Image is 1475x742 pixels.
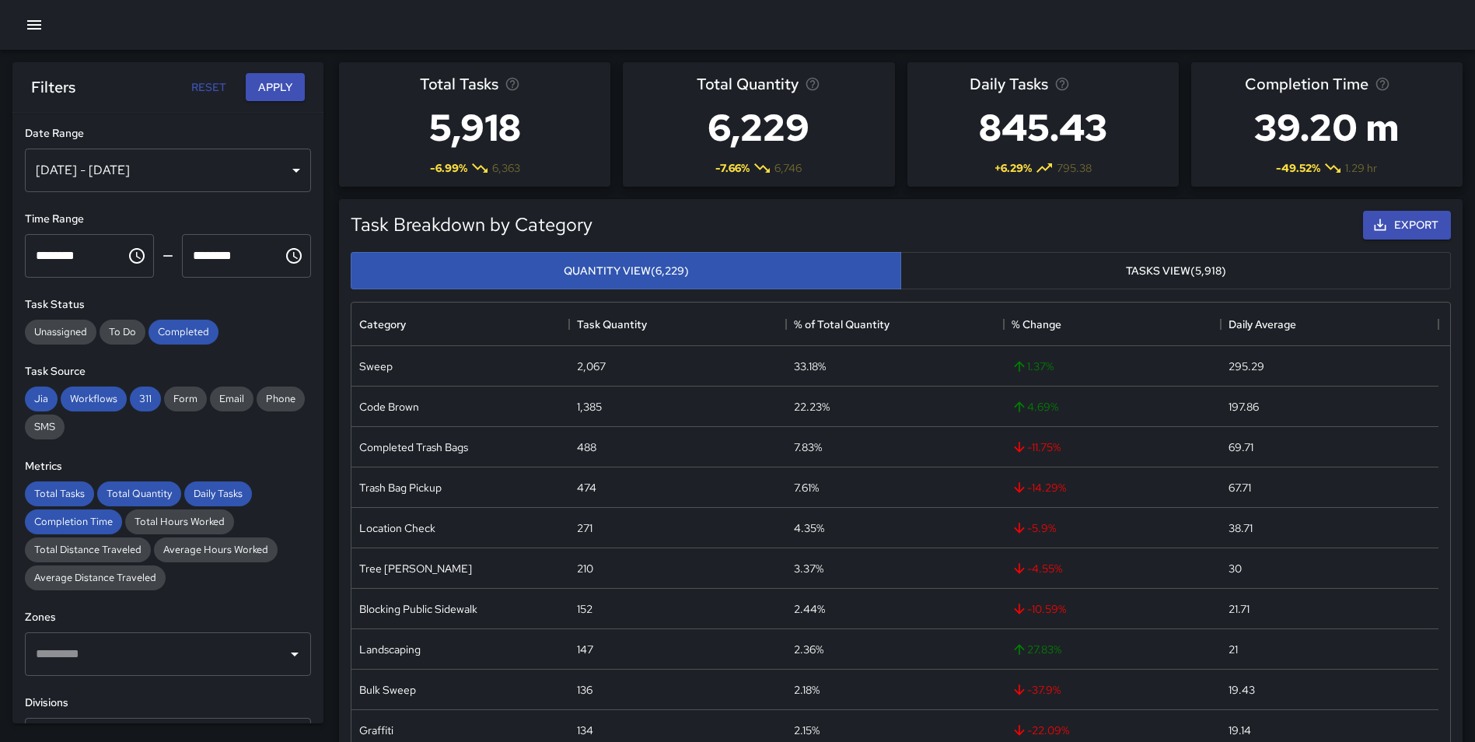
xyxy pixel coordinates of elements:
[970,96,1117,159] h3: 845.43
[1229,642,1238,657] div: 21
[1012,642,1061,657] span: 27.83 %
[359,723,393,738] div: Graffiti
[1229,480,1251,495] div: 67.71
[1229,601,1250,617] div: 21.71
[1375,76,1390,92] svg: Average time taken to complete tasks in the selected period, compared to the previous period.
[805,76,820,92] svg: Total task quantity in the selected period, compared to the previous period.
[794,480,819,495] div: 7.61%
[577,399,602,415] div: 1,385
[577,480,596,495] div: 474
[257,392,305,405] span: Phone
[359,520,435,536] div: Location Check
[31,75,75,100] h6: Filters
[359,682,416,698] div: Bulk Sweep
[25,481,94,506] div: Total Tasks
[164,392,207,405] span: Form
[1012,561,1062,576] span: -4.55 %
[97,481,181,506] div: Total Quantity
[1229,303,1296,346] div: Daily Average
[1054,76,1070,92] svg: Average number of tasks per day in the selected period, compared to the previous period.
[577,601,592,617] div: 152
[1004,303,1222,346] div: % Change
[278,240,309,271] button: Choose time, selected time is 11:59 PM
[1229,520,1253,536] div: 38.71
[1012,303,1061,346] div: % Change
[97,487,181,500] span: Total Quantity
[577,520,592,536] div: 271
[359,399,419,415] div: Code Brown
[25,363,311,380] h6: Task Source
[359,642,421,657] div: Landscaping
[130,392,161,405] span: 311
[794,682,820,698] div: 2.18%
[351,303,569,346] div: Category
[25,415,65,439] div: SMS
[246,73,305,102] button: Apply
[1221,303,1438,346] div: Daily Average
[794,303,890,346] div: % of Total Quantity
[359,561,472,576] div: Tree Wells
[184,487,252,500] span: Daily Tasks
[25,125,311,142] h6: Date Range
[1276,160,1320,176] span: -49.52 %
[154,537,278,562] div: Average Hours Worked
[794,359,826,374] div: 33.18%
[1012,439,1061,455] span: -11.75 %
[794,723,820,738] div: 2.15%
[1012,723,1069,738] span: -22.09 %
[149,325,218,338] span: Completed
[25,458,311,475] h6: Metrics
[359,439,468,455] div: Completed Trash Bags
[100,320,145,345] div: To Do
[970,72,1048,96] span: Daily Tasks
[430,160,467,176] span: -6.99 %
[25,211,311,228] h6: Time Range
[1057,160,1092,176] span: 795.38
[786,303,1004,346] div: % of Total Quantity
[1229,723,1251,738] div: 19.14
[505,76,520,92] svg: Total number of tasks in the selected period, compared to the previous period.
[25,420,65,433] span: SMS
[577,303,647,346] div: Task Quantity
[697,96,820,159] h3: 6,229
[184,73,233,102] button: Reset
[1012,520,1056,536] span: -5.9 %
[794,520,824,536] div: 4.35%
[1229,399,1259,415] div: 197.86
[154,543,278,556] span: Average Hours Worked
[1345,160,1377,176] span: 1.29 hr
[1229,682,1255,698] div: 19.43
[794,399,830,415] div: 22.23%
[25,543,151,556] span: Total Distance Traveled
[359,359,393,374] div: Sweep
[1245,96,1409,159] h3: 39.20 m
[125,509,234,534] div: Total Hours Worked
[1229,359,1264,374] div: 295.29
[420,96,530,159] h3: 5,918
[1245,72,1368,96] span: Completion Time
[164,387,207,411] div: Form
[577,642,593,657] div: 147
[774,160,802,176] span: 6,746
[100,325,145,338] span: To Do
[25,392,58,405] span: Jia
[130,387,161,411] div: 311
[25,695,311,712] h6: Divisions
[420,72,498,96] span: Total Tasks
[257,387,305,411] div: Phone
[25,487,94,500] span: Total Tasks
[284,643,306,665] button: Open
[577,561,593,576] div: 210
[351,212,1357,237] h5: Task Breakdown by Category
[61,392,127,405] span: Workflows
[900,252,1451,290] button: Tasks View(5,918)
[210,387,253,411] div: Email
[210,392,253,405] span: Email
[351,252,901,290] button: Quantity View(6,229)
[61,387,127,411] div: Workflows
[492,160,520,176] span: 6,363
[577,359,606,374] div: 2,067
[794,439,822,455] div: 7.83%
[25,325,96,338] span: Unassigned
[25,565,166,590] div: Average Distance Traveled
